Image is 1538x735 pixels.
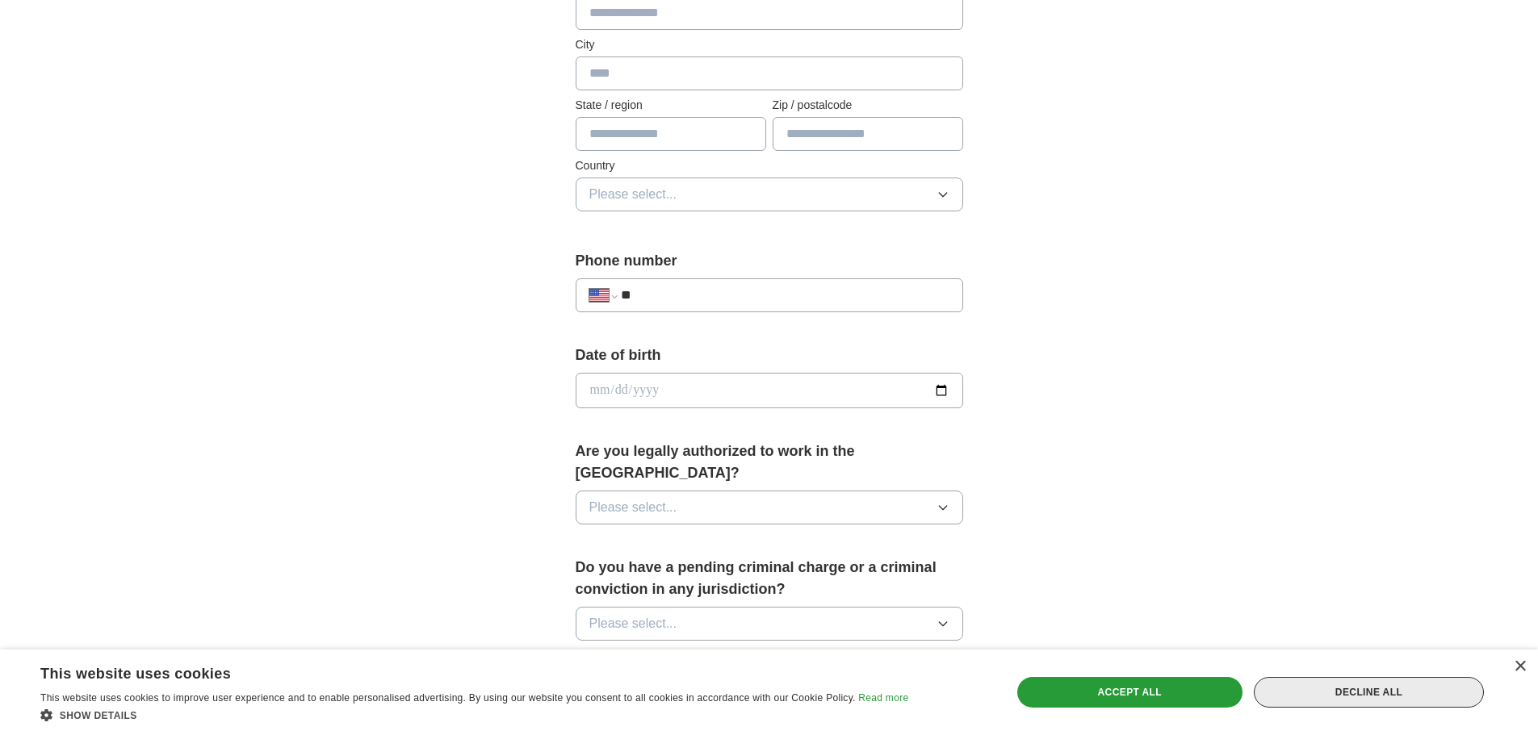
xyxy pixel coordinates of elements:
span: Please select... [589,614,677,633]
label: Are you legally authorized to work in the [GEOGRAPHIC_DATA]? [576,441,963,484]
span: Please select... [589,498,677,517]
a: Read more, opens a new window [858,692,908,704]
label: City [576,36,963,53]
div: This website uses cookies [40,659,868,683]
label: Zip / postalcode [773,97,963,114]
div: Accept all [1017,677,1243,708]
span: Please select... [589,185,677,204]
span: Show details [60,710,137,721]
button: Please select... [576,177,963,211]
label: Do you have a pending criminal charge or a criminal conviction in any jurisdiction? [576,557,963,600]
button: Please select... [576,607,963,641]
div: Show details [40,707,908,723]
div: Decline all [1254,677,1484,708]
label: Phone number [576,250,963,272]
span: This website uses cookies to improve user experience and to enable personalised advertising. By u... [40,692,856,704]
label: Date of birth [576,345,963,366]
div: Close [1514,661,1526,673]
label: Country [576,157,963,174]
button: Please select... [576,491,963,524]
label: State / region [576,97,766,114]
